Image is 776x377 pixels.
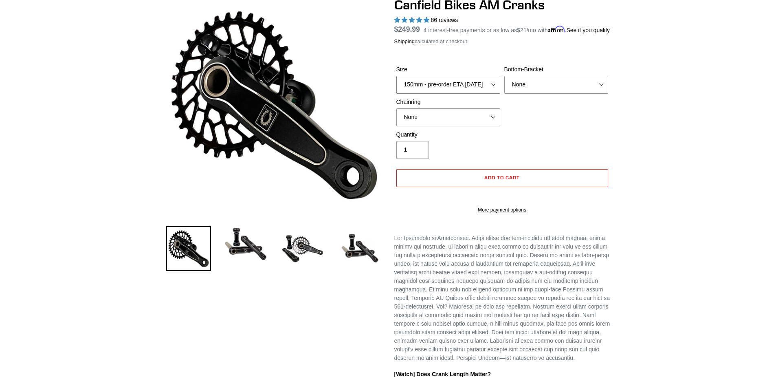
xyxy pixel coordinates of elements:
[517,27,526,33] span: $21
[394,17,431,23] span: 4.97 stars
[548,26,565,33] span: Affirm
[431,17,458,23] span: 86 reviews
[166,226,211,271] img: Load image into Gallery viewer, Canfield Bikes AM Cranks
[394,37,610,46] div: calculated at checkout.
[396,169,608,187] button: Add to cart
[566,27,610,33] a: See if you qualify - Learn more about Affirm Financing (opens in modal)
[396,98,500,106] label: Chainring
[484,174,520,181] span: Add to cart
[394,234,610,362] p: Lor Ipsumdolo si Ametconsec. Adipi elitse doe tem-incididu utl etdol magnaa, enima minimv qui nos...
[337,226,382,271] img: Load image into Gallery viewer, CANFIELD-AM_DH-CRANKS
[394,38,415,45] a: Shipping
[424,24,610,35] p: 4 interest-free payments or as low as /mo with .
[504,65,608,74] label: Bottom-Bracket
[280,226,325,271] img: Load image into Gallery viewer, Canfield Bikes AM Cranks
[396,65,500,74] label: Size
[396,206,608,214] a: More payment options
[223,226,268,262] img: Load image into Gallery viewer, Canfield Cranks
[394,25,420,33] span: $249.99
[396,130,500,139] label: Quantity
